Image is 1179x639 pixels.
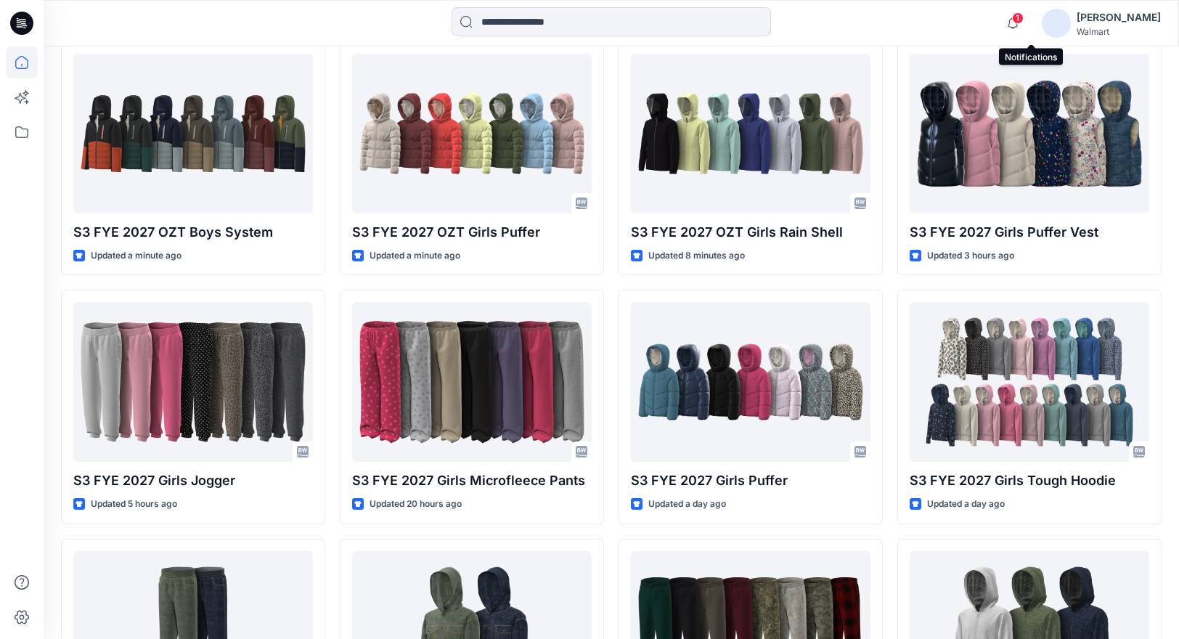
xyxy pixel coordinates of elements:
p: Updated 5 hours ago [91,497,177,512]
div: Walmart [1077,26,1161,37]
a: S3 FYE 2027 Girls Tough Hoodie [910,302,1149,462]
p: S3 FYE 2027 OZT Boys System [73,222,313,243]
p: S3 FYE 2027 OZT Girls Puffer [352,222,592,243]
p: Updated 3 hours ago [927,248,1014,264]
p: Updated 8 minutes ago [648,248,745,264]
p: S3 FYE 2027 Girls Puffer [631,471,870,491]
p: Updated a minute ago [370,248,460,264]
div: [PERSON_NAME] [1077,9,1161,26]
p: S3 FYE 2027 Girls Tough Hoodie [910,471,1149,491]
p: Updated a day ago [927,497,1005,512]
img: avatar [1042,9,1071,38]
span: 1 [1012,12,1024,24]
p: S3 FYE 2027 Girls Jogger [73,471,313,491]
a: S3 FYE 2027 Girls Microfleece Pants [352,302,592,462]
a: S3 FYE 2027 Girls Puffer Vest [910,54,1149,213]
a: S3 FYE 2027 Girls Jogger [73,302,313,462]
a: S3 FYE 2027 OZT Boys System [73,54,313,213]
p: S3 FYE 2027 OZT Girls Rain Shell [631,222,870,243]
p: Updated a minute ago [91,248,181,264]
p: Updated 20 hours ago [370,497,462,512]
a: S3 FYE 2027 Girls Puffer [631,302,870,462]
p: S3 FYE 2027 Girls Puffer Vest [910,222,1149,243]
p: Updated a day ago [648,497,726,512]
a: S3 FYE 2027 OZT Girls Puffer [352,54,592,213]
a: S3 FYE 2027 OZT Girls Rain Shell [631,54,870,213]
p: S3 FYE 2027 Girls Microfleece Pants [352,471,592,491]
